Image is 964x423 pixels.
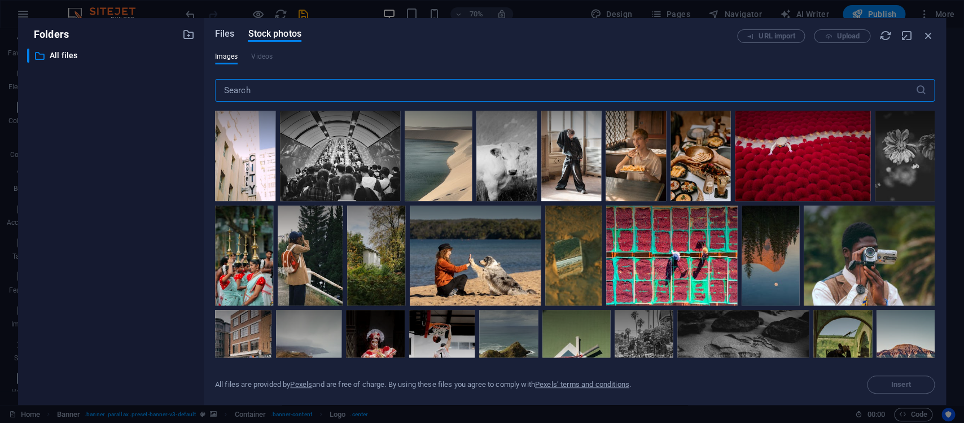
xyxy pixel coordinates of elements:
a: Pexels [290,380,312,389]
input: Search [215,79,915,102]
span: Select a file first [867,376,935,394]
div: All files are provided by and are free of charge. By using these files you agree to comply with . [215,380,631,390]
div: ​ [27,49,29,63]
span: Images [215,50,238,63]
span: Files [215,27,235,41]
i: Create new folder [182,28,195,41]
p: Folders [27,27,69,42]
p: All files [50,49,174,62]
i: Minimize [901,29,913,42]
span: This file type is not supported by this element [251,50,273,63]
a: Pexels’ terms and conditions [535,380,629,389]
i: Reload [879,29,892,42]
i: Close [922,29,935,42]
span: Stock photos [248,27,301,41]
